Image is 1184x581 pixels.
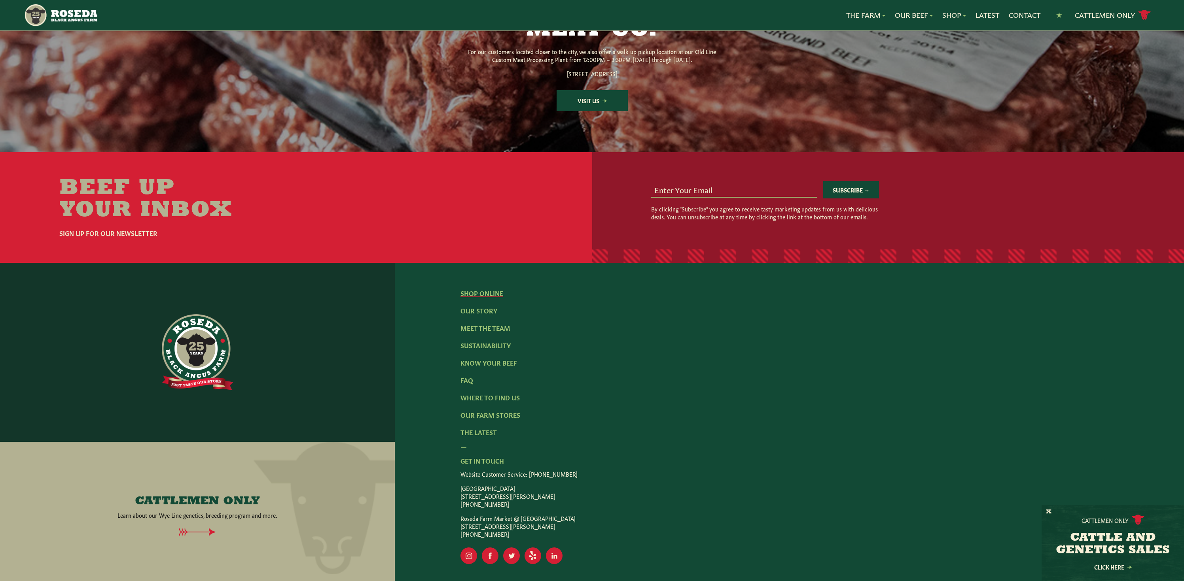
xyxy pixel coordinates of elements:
[976,10,999,20] a: Latest
[466,70,719,77] p: [STREET_ADDRESS]
[460,393,520,402] a: Where To Find Us
[460,375,473,384] a: FAQ
[1051,532,1174,557] h3: CATTLE AND GENETICS SALES
[557,90,628,111] a: Visit Us
[482,547,498,564] a: Visit Our Facebook Page
[24,3,97,27] img: https://roseda.com/wp-content/uploads/2021/05/roseda-25-header.png
[135,495,260,508] h4: CATTLEMEN ONLY
[1132,515,1144,525] img: cattle-icon.svg
[942,10,966,20] a: Shop
[33,495,362,519] a: CATTLEMEN ONLY Learn about our Wye Line genetics, breeding program and more.
[503,547,520,564] a: Visit Our Twitter Page
[460,484,1118,508] p: [GEOGRAPHIC_DATA] [STREET_ADDRESS][PERSON_NAME] [PHONE_NUMBER]
[1009,10,1040,20] a: Contact
[162,314,233,390] img: https://roseda.com/wp-content/uploads/2021/06/roseda-25-full@2x.png
[460,547,477,564] a: Visit Our Instagram Page
[117,511,277,519] p: Learn about our Wye Line genetics, breeding program and more.
[846,10,885,20] a: The Farm
[525,547,541,564] a: Visit Our Yelp Page
[546,547,563,564] a: Visit Our LinkedIn Page
[651,182,817,197] input: Enter Your Email
[460,289,503,297] a: Shop Online
[1075,8,1151,22] a: Cattlemen Only
[460,410,520,419] a: Our Farm Stores
[59,177,262,222] h2: Beef Up Your Inbox
[823,181,879,198] button: Subscribe →
[895,10,933,20] a: Our Beef
[1046,508,1051,516] button: X
[460,514,1118,538] p: Roseda Farm Market @ [GEOGRAPHIC_DATA] [STREET_ADDRESS][PERSON_NAME] [PHONE_NUMBER]
[59,228,262,238] h6: Sign Up For Our Newsletter
[460,341,511,349] a: Sustainability
[460,428,497,436] a: The Latest
[1082,516,1129,524] p: Cattlemen Only
[460,323,510,332] a: Meet The Team
[1077,564,1148,570] a: Click Here
[460,358,517,367] a: Know Your Beef
[460,306,497,315] a: Our Story
[466,47,719,63] p: For our customers located closer to the city, we also offer a walk up pickup location at our Old ...
[460,441,1118,451] div: —
[460,470,1118,478] p: Website Customer Service: [PHONE_NUMBER]
[651,205,879,221] p: By clicking "Subscribe" you agree to receive tasty marketing updates from us with delicious deals...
